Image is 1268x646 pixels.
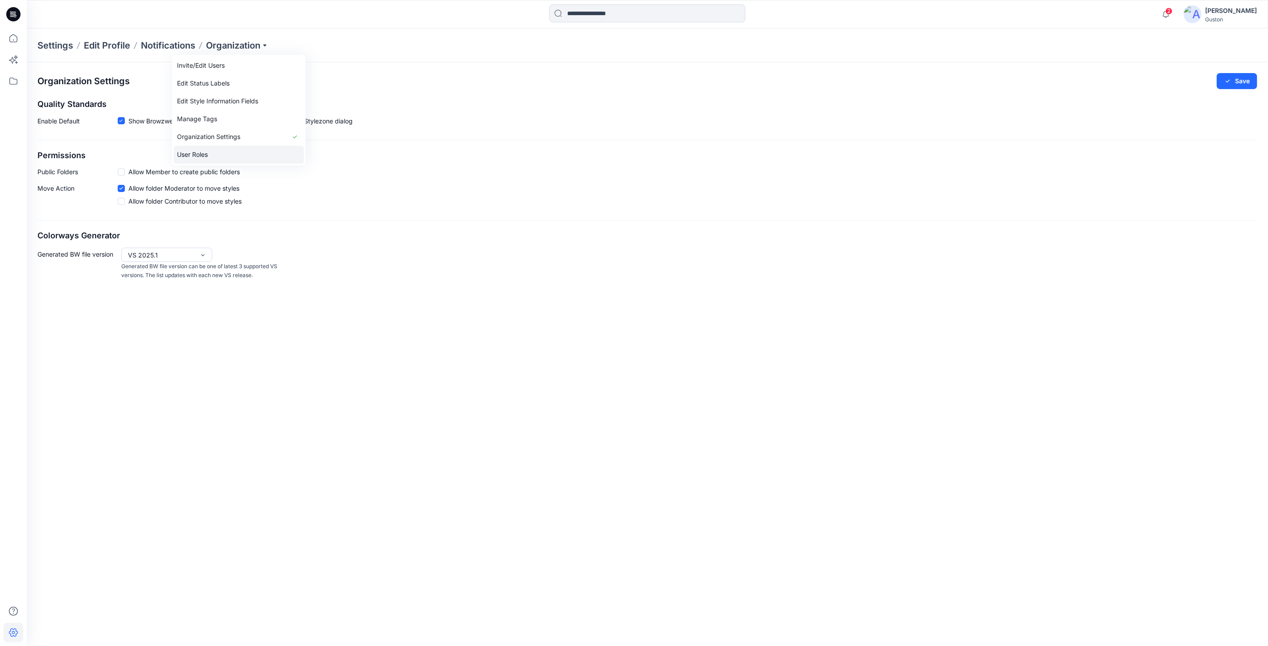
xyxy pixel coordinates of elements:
p: Public Folders [37,167,118,176]
a: Invite/Edit Users [174,57,304,74]
a: Edit Style Information Fields [174,92,304,110]
img: avatar [1184,5,1202,23]
span: Allow folder Moderator to move styles [128,184,239,193]
a: User Roles [174,146,304,164]
h2: Organization Settings [37,76,130,86]
a: Notifications [141,39,195,52]
div: [PERSON_NAME] [1205,5,1257,16]
a: Edit Status Labels [174,74,304,92]
div: VS 2025.1 [128,250,195,260]
p: Settings [37,39,73,52]
p: Enable Default [37,116,118,129]
div: Guston [1205,16,1257,23]
span: Allow folder Contributor to move styles [128,196,242,206]
span: 2 [1165,8,1173,15]
p: Generated BW file version [37,248,118,280]
a: Manage Tags [174,110,304,128]
h2: Permissions [37,151,1257,160]
a: Organization Settings [174,128,304,146]
span: Allow Member to create public folders [128,167,240,176]
a: Edit Profile [84,39,130,52]
h2: Quality Standards [37,100,1257,109]
button: Save [1217,73,1257,89]
p: Move Action [37,184,118,209]
p: Generated BW file version can be one of latest 3 supported VS versions. The list updates with eac... [121,262,280,280]
span: Show Browzwear’s default quality standards in the Share to Stylezone dialog [128,116,353,126]
h2: Colorways Generator [37,231,1257,241]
